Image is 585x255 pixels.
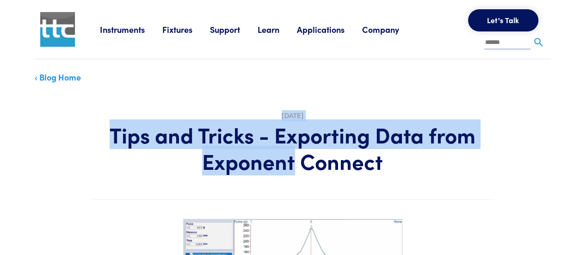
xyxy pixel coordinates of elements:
[297,24,362,35] a: Applications
[35,71,81,83] a: ‹ Blog Home
[92,121,494,174] h1: Tips and Tricks - Exporting Data from Exponent Connect
[258,24,297,35] a: Learn
[100,24,162,35] a: Instruments
[282,112,303,119] time: [DATE]
[468,9,538,31] button: Let's Talk
[210,24,258,35] a: Support
[162,24,210,35] a: Fixtures
[40,12,75,47] img: ttc_logo_1x1_v1.0.png
[362,24,417,35] a: Company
